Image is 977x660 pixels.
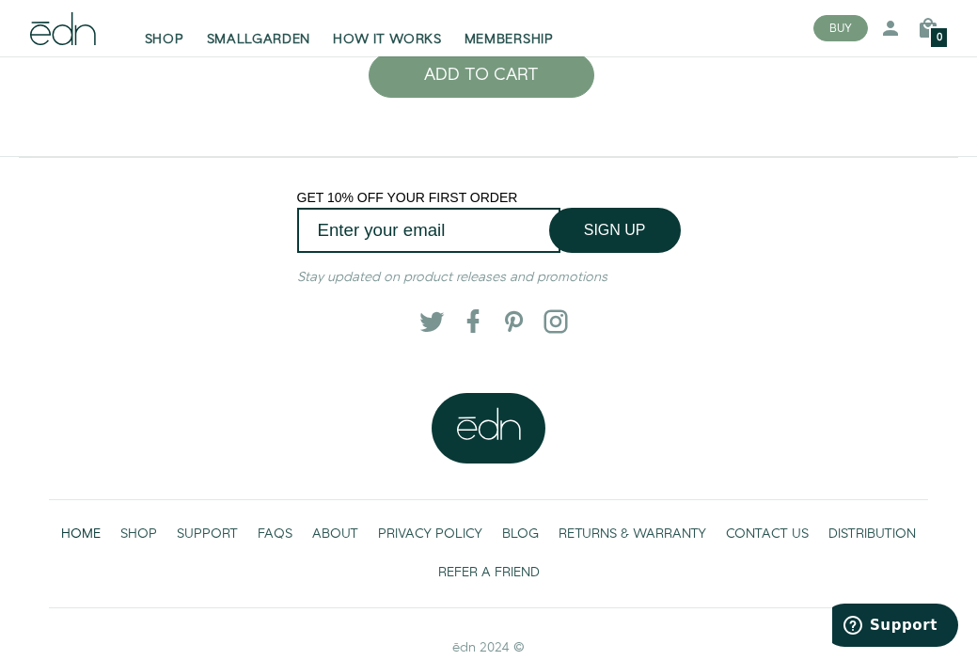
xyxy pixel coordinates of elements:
a: BLOG [493,515,549,554]
iframe: Opens a widget where you can find more information [832,604,958,651]
a: SMALLGARDEN [196,8,323,49]
a: PRIVACY POLICY [369,515,493,554]
span: HOW IT WORKS [333,30,441,49]
span: CONTACT US [726,525,809,543]
a: ABOUT [303,515,369,554]
a: SHOP [111,515,167,554]
span: MEMBERSHIP [465,30,554,49]
span: ēdn 2024 © [452,638,525,657]
button: ADD TO CART [369,53,594,98]
a: RETURNS & WARRANTY [549,515,717,554]
button: BUY [813,15,868,41]
span: PRIVACY POLICY [378,525,482,543]
a: HOW IT WORKS [322,8,452,49]
span: GET 10% OFF YOUR FIRST ORDER [297,190,518,205]
span: FAQS [258,525,292,543]
a: HOME [52,515,111,554]
span: SHOP [145,30,184,49]
input: Enter your email [297,208,560,252]
span: BLOG [502,525,539,543]
em: Stay updated on product releases and promotions [297,268,607,287]
span: REFER A FRIEND [438,563,540,582]
span: ABOUT [312,525,358,543]
a: CONTACT US [717,515,819,554]
a: REFER A FRIEND [428,554,549,592]
a: FAQS [248,515,303,554]
span: SHOP [120,525,157,543]
span: SUPPORT [177,525,238,543]
span: 0 [937,33,942,43]
span: DISTRIBUTION [828,525,916,543]
span: SMALLGARDEN [207,30,311,49]
a: SHOP [134,8,196,49]
a: DISTRIBUTION [819,515,926,554]
button: SIGN UP [549,208,681,253]
span: HOME [61,525,101,543]
span: RETURNS & WARRANTY [559,525,706,543]
button: Click here [446,135,516,156]
a: MEMBERSHIP [453,8,565,49]
a: SUPPORT [167,515,248,554]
